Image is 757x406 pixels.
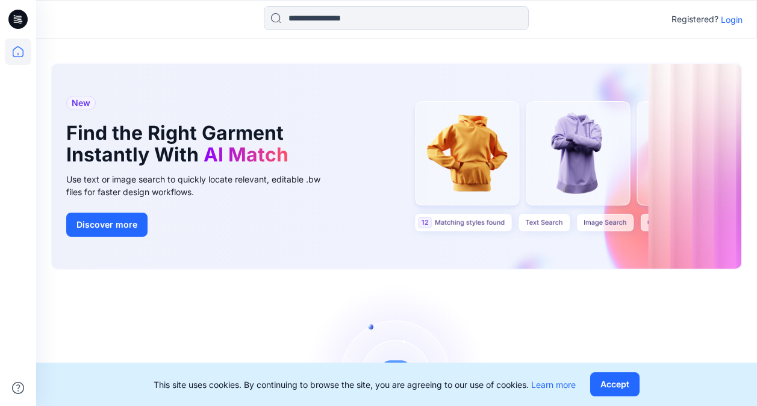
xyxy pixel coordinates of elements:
[531,379,576,390] a: Learn more
[66,213,148,237] button: Discover more
[154,378,576,391] p: This site uses cookies. By continuing to browse the site, you are agreeing to our use of cookies.
[671,12,718,27] p: Registered?
[204,143,288,166] span: AI Match
[66,122,319,166] h1: Find the Right Garment Instantly With
[721,13,743,26] p: Login
[66,173,337,198] div: Use text or image search to quickly locate relevant, editable .bw files for faster design workflows.
[590,372,640,396] button: Accept
[72,96,90,110] span: New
